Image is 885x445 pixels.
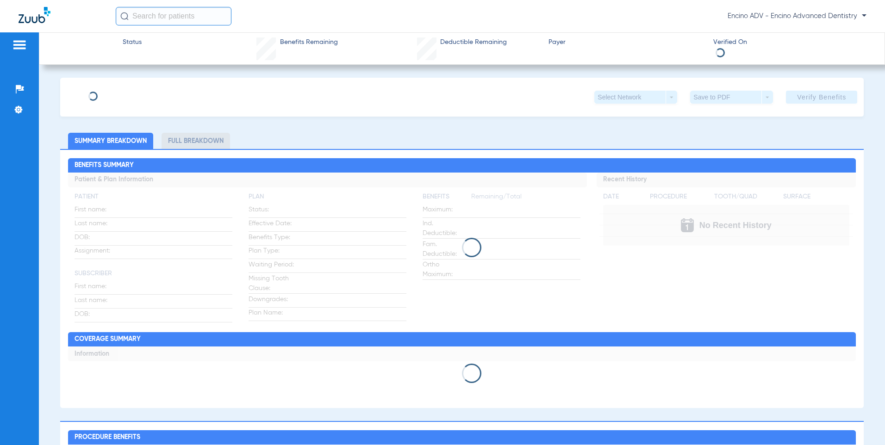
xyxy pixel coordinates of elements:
[280,37,338,47] span: Benefits Remaining
[12,39,27,50] img: hamburger-icon
[440,37,507,47] span: Deductible Remaining
[728,12,866,21] span: Encino ADV - Encino Advanced Dentistry
[68,158,856,173] h2: Benefits Summary
[116,7,231,25] input: Search for patients
[713,37,870,47] span: Verified On
[123,37,142,47] span: Status
[162,133,230,149] li: Full Breakdown
[68,133,153,149] li: Summary Breakdown
[68,430,856,445] h2: Procedure Benefits
[68,332,856,347] h2: Coverage Summary
[120,12,129,20] img: Search Icon
[548,37,705,47] span: Payer
[19,7,50,23] img: Zuub Logo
